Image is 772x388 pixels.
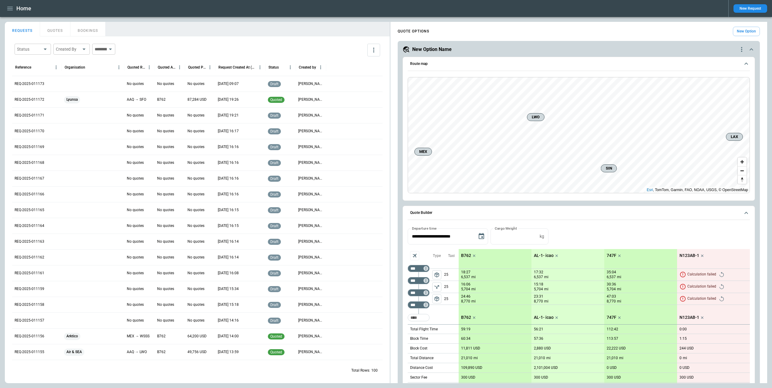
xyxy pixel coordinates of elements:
p: No quotes [157,223,174,228]
p: 18:27 [461,270,470,275]
p: No quotes [187,302,204,307]
div: Quoted Aircraft [158,65,176,69]
span: Aircraft selection [410,251,419,260]
p: REQ-2025-011165 [15,207,44,213]
span: draft [269,82,280,86]
p: 56:21 [534,327,543,332]
p: No quotes [157,192,174,197]
button: Created by column menu [317,63,325,71]
p: 5,704 [607,287,616,292]
p: aliona aerios+2 [298,176,324,181]
span: draft [269,177,280,181]
p: No quotes [157,81,174,86]
button: Quoted Route column menu [145,63,153,71]
h5: New Option Name [412,46,452,53]
p: 21/08/2025 19:21 [218,113,239,118]
p: 11,811 USD [461,346,480,351]
p: Aliona Newkkk Luti [298,334,324,339]
p: aliona aerios+2 [298,97,324,102]
p: 100 [371,368,378,373]
p: No quotes [127,176,144,181]
h6: Route map [410,62,428,66]
button: Organisation column menu [115,63,123,71]
p: 24:46 [461,294,470,299]
span: draft [269,319,280,323]
p: 0 USD [679,366,689,370]
button: New Request [733,4,767,13]
p: 21/08/2025 16:08 [218,271,239,276]
h1: Home [16,5,31,12]
button: Reset bearing to north [738,175,747,184]
p: 21,010 [534,356,545,360]
span: draft [269,129,280,133]
div: Route map [408,77,750,194]
div: Request Created At (UTC+1:00) [218,65,256,69]
p: mi [471,287,476,292]
p: REQ-2025-011162 [15,255,44,260]
p: 22,222 USD [607,346,626,351]
p: 300 USD [461,375,475,380]
p: 21/08/2025 15:18 [218,302,239,307]
p: REQ-2025-011161 [15,271,44,276]
p: 25 [444,269,459,281]
p: mi [683,356,687,361]
p: 47:03 [607,294,616,299]
p: REQ-2025-011172 [15,97,44,102]
p: 21/08/2025 13:59 [218,349,239,355]
p: REQ-2025-011171 [15,113,44,118]
p: 113:57 [607,336,618,341]
p: mi [544,275,548,280]
p: 16:06 [461,282,470,287]
p: No quotes [127,160,144,165]
p: 21/08/2025 16:14 [218,239,239,244]
button: Quote Builder [408,206,750,220]
p: No quotes [187,129,204,134]
p: No quotes [157,239,174,244]
p: mi [617,299,621,304]
p: 21/08/2025 16:16 [218,176,239,181]
p: 21,010 [607,356,618,360]
label: Departure time [412,226,437,231]
span: MEX [417,149,429,155]
p: 8,770 [607,299,616,304]
p: 8,770 [534,299,543,304]
p: mi [617,287,621,292]
p: 35:04 [607,270,616,275]
button: Reference column menu [52,63,60,71]
span: Air & SEA [64,344,84,360]
span: draft [269,192,280,197]
p: No quotes [157,160,174,165]
p: No quotes [127,318,144,323]
p: No quotes [157,271,174,276]
button: Quoted Price column menu [206,63,214,71]
p: 25 [444,281,459,293]
span: Type of sector [432,270,441,279]
span: quoted [269,334,283,339]
p: 8,770 [461,299,470,304]
p: MEX → WSSS [127,334,150,339]
p: 6,537 [534,275,543,280]
p: 244 USD [679,346,694,351]
p: No quotes [157,176,174,181]
button: Route map [408,57,750,71]
p: aliona aerios+2 [298,144,324,150]
p: 112:42 [607,327,618,332]
p: mi [471,299,476,304]
p: REQ-2025-011166 [15,192,44,197]
p: 21/08/2025 16:16 [218,160,239,165]
span: Type of sector [432,294,441,303]
span: draft [269,271,280,275]
span: draft [269,208,280,212]
p: 21/08/2025 16:15 [218,223,239,228]
p: No quotes [187,144,204,150]
div: Too short [408,265,430,272]
span: Retry [717,283,726,291]
button: left aligned [432,294,441,303]
span: draft [269,240,280,244]
p: 21/08/2025 16:14 [218,255,239,260]
p: Taxi [448,253,455,258]
p: 5,704 [461,287,470,292]
p: 21/08/2025 16:15 [218,207,239,213]
p: mi [544,287,548,292]
p: REQ-2025-011164 [15,223,44,228]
